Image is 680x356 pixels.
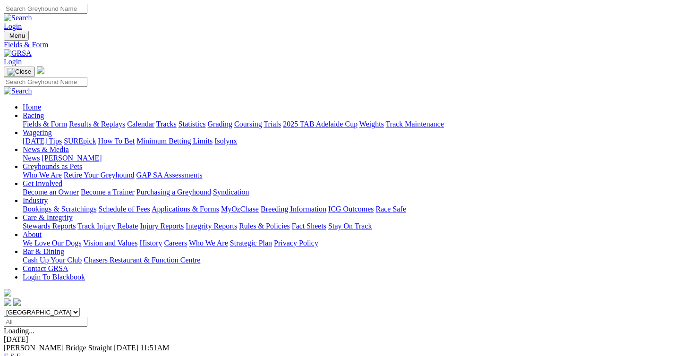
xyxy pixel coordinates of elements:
a: We Love Our Dogs [23,239,81,247]
a: Syndication [213,188,249,196]
a: Rules & Policies [239,222,290,230]
a: Become a Trainer [81,188,135,196]
img: facebook.svg [4,298,11,306]
a: Bookings & Scratchings [23,205,96,213]
span: [DATE] [114,344,138,352]
a: Tracks [156,120,177,128]
a: Retire Your Greyhound [64,171,135,179]
a: Privacy Policy [274,239,318,247]
div: Wagering [23,137,676,145]
a: Fields & Form [4,41,676,49]
a: Wagering [23,128,52,136]
div: Bar & Dining [23,256,676,264]
img: Search [4,14,32,22]
a: Applications & Forms [152,205,219,213]
img: logo-grsa-white.png [4,289,11,297]
a: Stay On Track [328,222,372,230]
a: Login To Blackbook [23,273,85,281]
img: Search [4,87,32,95]
a: 2025 TAB Adelaide Cup [283,120,357,128]
span: Loading... [4,327,34,335]
a: Fields & Form [23,120,67,128]
a: ICG Outcomes [328,205,374,213]
a: Race Safe [375,205,406,213]
div: About [23,239,676,247]
div: News & Media [23,154,676,162]
input: Select date [4,317,87,327]
a: Track Maintenance [386,120,444,128]
a: Who We Are [189,239,228,247]
a: Calendar [127,120,154,128]
a: Results & Replays [69,120,125,128]
a: Fact Sheets [292,222,326,230]
a: Login [4,58,22,66]
img: logo-grsa-white.png [37,66,44,74]
a: Weights [359,120,384,128]
a: Injury Reports [140,222,184,230]
div: Care & Integrity [23,222,676,230]
a: Statistics [178,120,206,128]
a: Bar & Dining [23,247,64,255]
div: [DATE] [4,335,676,344]
a: Become an Owner [23,188,79,196]
a: History [139,239,162,247]
a: Contact GRSA [23,264,68,272]
a: Stewards Reports [23,222,76,230]
button: Toggle navigation [4,31,29,41]
a: [DATE] Tips [23,137,62,145]
a: Strategic Plan [230,239,272,247]
a: Trials [263,120,281,128]
a: Careers [164,239,187,247]
a: Chasers Restaurant & Function Centre [84,256,200,264]
a: Cash Up Your Club [23,256,82,264]
a: Purchasing a Greyhound [136,188,211,196]
div: Racing [23,120,676,128]
a: Racing [23,111,44,119]
a: Industry [23,196,48,204]
a: SUREpick [64,137,96,145]
div: Get Involved [23,188,676,196]
img: Close [8,68,31,76]
a: Grading [208,120,232,128]
a: Isolynx [214,137,237,145]
a: Breeding Information [261,205,326,213]
img: GRSA [4,49,32,58]
img: twitter.svg [13,298,21,306]
a: News [23,154,40,162]
a: Minimum Betting Limits [136,137,212,145]
a: GAP SA Assessments [136,171,203,179]
a: Get Involved [23,179,62,187]
a: Vision and Values [83,239,137,247]
span: 11:51AM [140,344,170,352]
div: Greyhounds as Pets [23,171,676,179]
input: Search [4,77,87,87]
a: MyOzChase [221,205,259,213]
a: News & Media [23,145,69,153]
a: Who We Are [23,171,62,179]
a: Login [4,22,22,30]
a: Schedule of Fees [98,205,150,213]
a: Home [23,103,41,111]
button: Toggle navigation [4,67,35,77]
input: Search [4,4,87,14]
span: Menu [9,32,25,39]
span: [PERSON_NAME] Bridge Straight [4,344,112,352]
a: Track Injury Rebate [77,222,138,230]
a: Care & Integrity [23,213,73,221]
a: Integrity Reports [186,222,237,230]
a: Coursing [234,120,262,128]
a: How To Bet [98,137,135,145]
a: Greyhounds as Pets [23,162,82,170]
a: [PERSON_NAME] [42,154,102,162]
div: Industry [23,205,676,213]
a: About [23,230,42,238]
